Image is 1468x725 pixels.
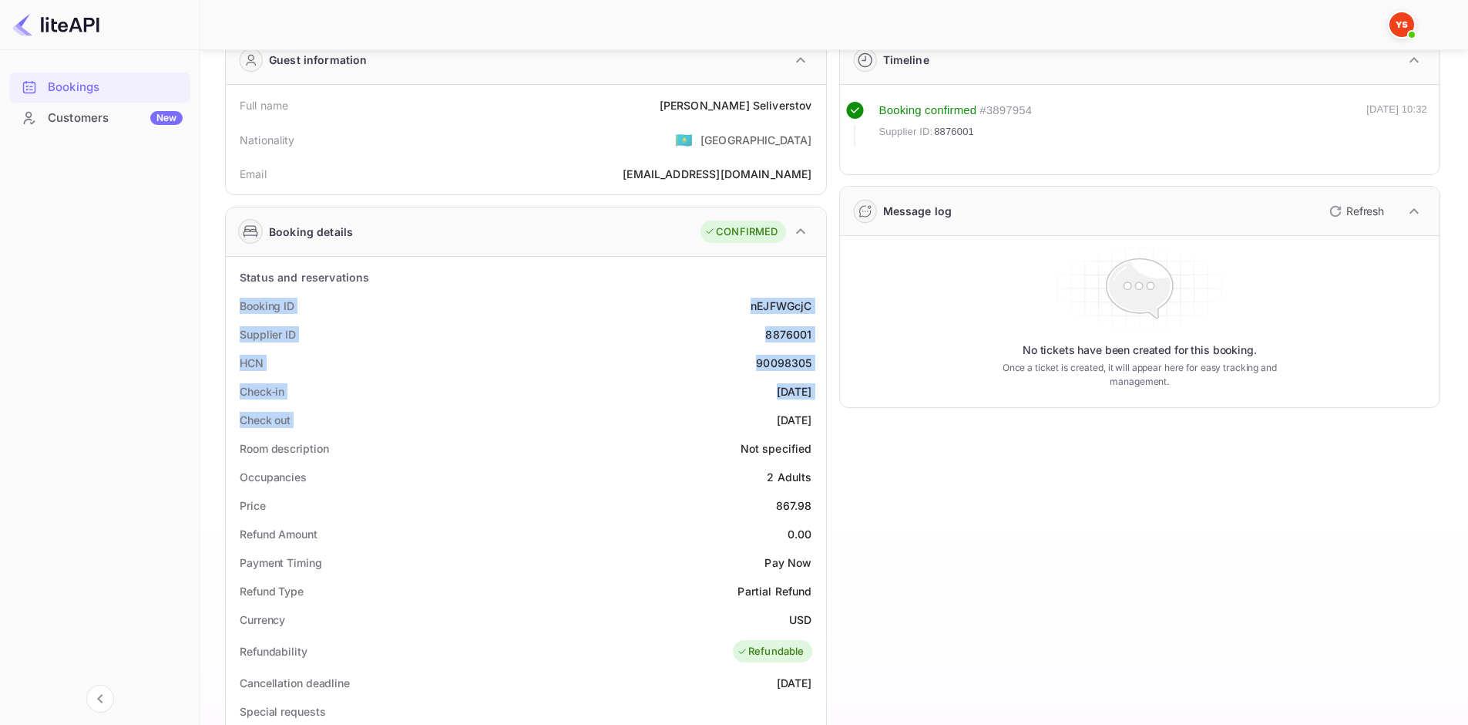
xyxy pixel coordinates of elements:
[240,703,325,720] div: Special requests
[764,555,811,571] div: Pay Now
[883,203,952,219] div: Message log
[777,412,812,428] div: [DATE]
[9,72,190,103] div: Bookings
[240,326,296,342] div: Supplier ID
[240,612,285,628] div: Currency
[1389,12,1414,37] img: Yandex Support
[675,126,693,153] span: United States
[767,469,811,485] div: 2 Adults
[623,166,811,182] div: [EMAIL_ADDRESS][DOMAIN_NAME]
[1366,102,1427,147] div: [DATE] 10:32
[48,79,183,96] div: Bookings
[269,52,368,68] div: Guest information
[240,132,295,148] div: Nationality
[240,166,267,182] div: Email
[240,675,350,691] div: Cancellation deadline
[240,97,288,113] div: Full name
[1023,342,1257,358] p: No tickets have been created for this booking.
[240,583,304,599] div: Refund Type
[1346,203,1384,219] p: Refresh
[86,685,114,713] button: Collapse navigation
[240,412,291,428] div: Check out
[269,224,353,240] div: Booking details
[9,72,190,101] a: Bookings
[660,97,812,113] div: [PERSON_NAME] Seliverstov
[9,103,190,132] a: CustomersNew
[240,383,284,400] div: Check-in
[240,526,317,542] div: Refund Amount
[751,298,811,314] div: nEJFWGcjC
[1320,199,1390,224] button: Refresh
[776,497,812,514] div: 867.98
[240,440,328,457] div: Room description
[741,440,812,457] div: Not specified
[240,555,322,571] div: Payment Timing
[12,12,99,37] img: LiteAPI logo
[883,52,929,68] div: Timeline
[777,675,812,691] div: [DATE]
[240,469,307,485] div: Occupancies
[48,110,183,127] div: Customers
[704,224,778,240] div: CONFIRMED
[788,526,812,542] div: 0.00
[240,355,264,371] div: HCN
[240,643,307,659] div: Refundability
[777,383,812,400] div: [DATE]
[240,269,369,285] div: Status and reservations
[737,644,805,659] div: Refundable
[150,111,183,125] div: New
[9,103,190,133] div: CustomersNew
[879,124,933,140] span: Supplier ID:
[737,583,811,599] div: Partial Refund
[789,612,811,628] div: USD
[979,102,1032,120] div: # 3897954
[240,497,266,514] div: Price
[756,355,811,371] div: 90098305
[934,124,974,140] span: 8876001
[978,361,1301,389] p: Once a ticket is created, it will appear here for easy tracking and management.
[240,298,294,314] div: Booking ID
[879,102,977,120] div: Booking confirmed
[765,326,811,342] div: 8876001
[700,132,812,148] div: [GEOGRAPHIC_DATA]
